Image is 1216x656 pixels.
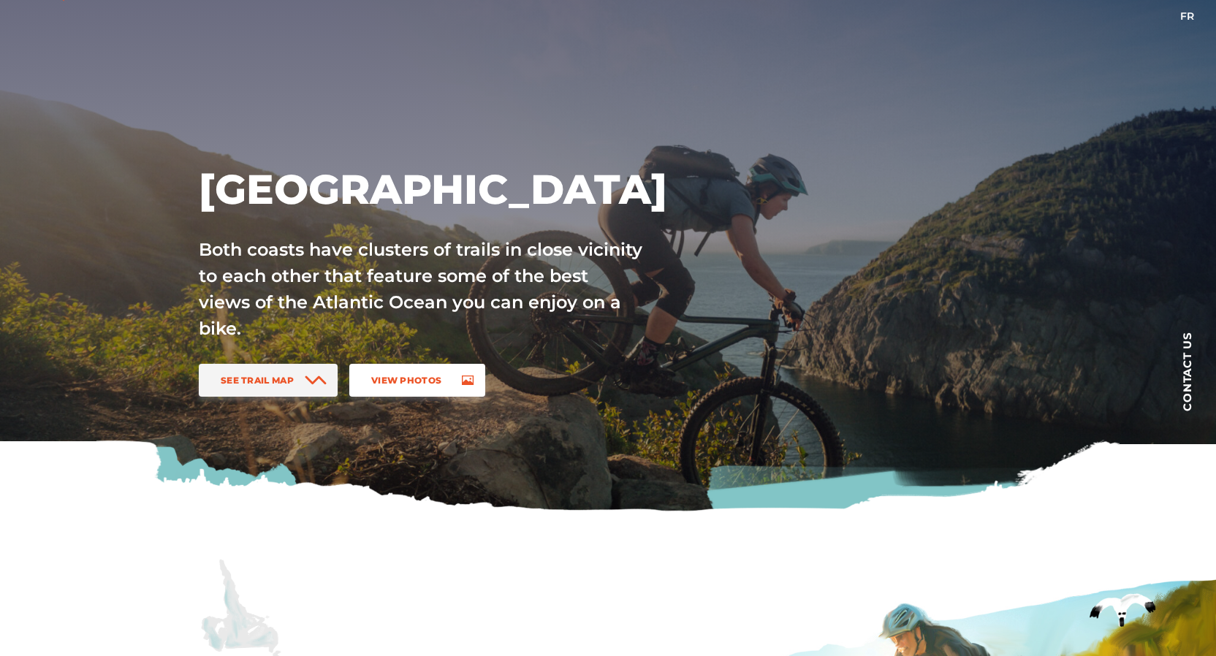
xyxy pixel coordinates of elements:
p: Both coasts have clusters of trails in close vicinity to each other that feature some of the best... [199,237,643,342]
span: Contact us [1182,332,1193,411]
a: View Photos [349,364,485,397]
a: FR [1180,9,1194,23]
h1: [GEOGRAPHIC_DATA] [199,164,740,215]
a: Contact us [1158,309,1216,433]
span: View Photos [371,375,441,386]
span: See Trail Map [221,375,294,386]
a: See Trail Map [199,364,338,397]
